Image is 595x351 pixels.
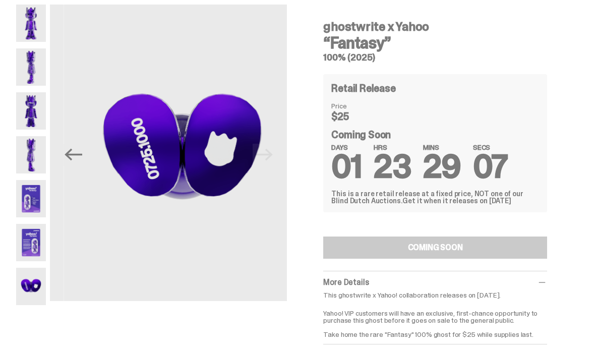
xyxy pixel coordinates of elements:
[323,35,547,51] h3: “Fantasy”
[331,111,382,122] dd: $25
[423,146,461,188] span: 29
[16,180,46,217] img: Yahoo-HG---5.png
[473,144,508,151] span: SECS
[331,102,382,109] dt: Price
[473,146,508,188] span: 07
[374,146,411,188] span: 23
[331,144,362,151] span: DAYS
[16,136,46,173] img: Yahoo-HG---4.png
[323,303,547,338] p: Yahoo! VIP customers will have an exclusive, first-chance opportunity to purchase this ghost befo...
[331,83,395,93] h4: Retail Release
[16,48,46,86] img: Yahoo-HG---2.png
[374,144,411,151] span: HRS
[323,53,547,62] h5: 100% (2025)
[62,144,84,166] button: Previous
[64,5,301,301] img: Yahoo-HG---7.png
[323,21,547,33] h4: ghostwrite x Yahoo
[16,5,46,42] img: Yahoo-HG---1.png
[16,268,46,305] img: Yahoo-HG---7.png
[323,277,369,287] span: More Details
[16,92,46,130] img: Yahoo-HG---3.png
[423,144,461,151] span: MINS
[408,244,463,252] div: COMING SOON
[16,224,46,261] img: Yahoo-HG---6.png
[323,237,547,259] button: COMING SOON
[331,146,362,188] span: 01
[331,190,539,204] div: This is a rare retail release at a fixed price, NOT one of our Blind Dutch Auctions.
[331,130,539,178] div: Coming Soon
[323,291,547,299] p: This ghostwrite x Yahoo! collaboration releases on [DATE].
[402,196,511,205] span: Get it when it releases on [DATE]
